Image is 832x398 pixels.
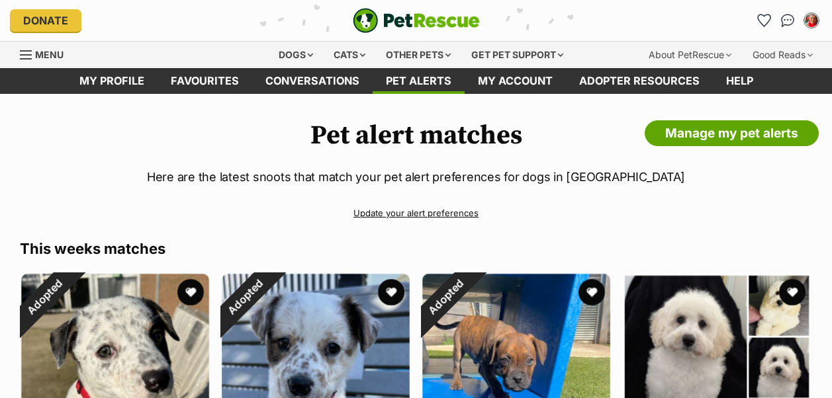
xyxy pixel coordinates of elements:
div: Get pet support [462,42,573,68]
img: logo-e224e6f780fb5917bec1dbf3a21bbac754714ae5b6737aabdf751b685950b380.svg [353,8,480,33]
a: PetRescue [353,8,480,33]
a: My account [465,68,566,94]
div: About PetRescue [639,42,741,68]
a: Donate [10,9,81,32]
a: Favourites [753,10,774,31]
a: Pet alerts [373,68,465,94]
a: Favourites [158,68,252,94]
a: Help [713,68,766,94]
p: Here are the latest snoots that match your pet alert preferences for dogs in [GEOGRAPHIC_DATA] [20,168,812,186]
div: Dogs [269,42,322,68]
img: Teresa Forward profile pic [805,14,818,27]
button: favourite [378,279,404,305]
a: My profile [66,68,158,94]
div: Other pets [377,42,460,68]
button: favourite [177,279,204,305]
a: Conversations [777,10,798,31]
a: Update your alert preferences [20,202,812,225]
button: favourite [779,279,806,305]
a: Menu [20,42,73,65]
div: Adopted [3,256,86,338]
button: favourite [578,279,605,305]
button: My account [801,10,822,31]
a: conversations [252,68,373,94]
img: chat-41dd97257d64d25036548639549fe6c8038ab92f7586957e7f3b1b290dea8141.svg [781,14,795,27]
div: Cats [324,42,375,68]
h3: This weeks matches [20,239,812,258]
a: Manage my pet alerts [645,120,819,147]
a: Adopter resources [566,68,713,94]
span: Menu [35,49,64,60]
div: Adopted [204,256,287,338]
ul: Account quick links [753,10,822,31]
div: Adopted [404,256,487,338]
h1: Pet alert matches [20,120,812,151]
div: Good Reads [743,42,822,68]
